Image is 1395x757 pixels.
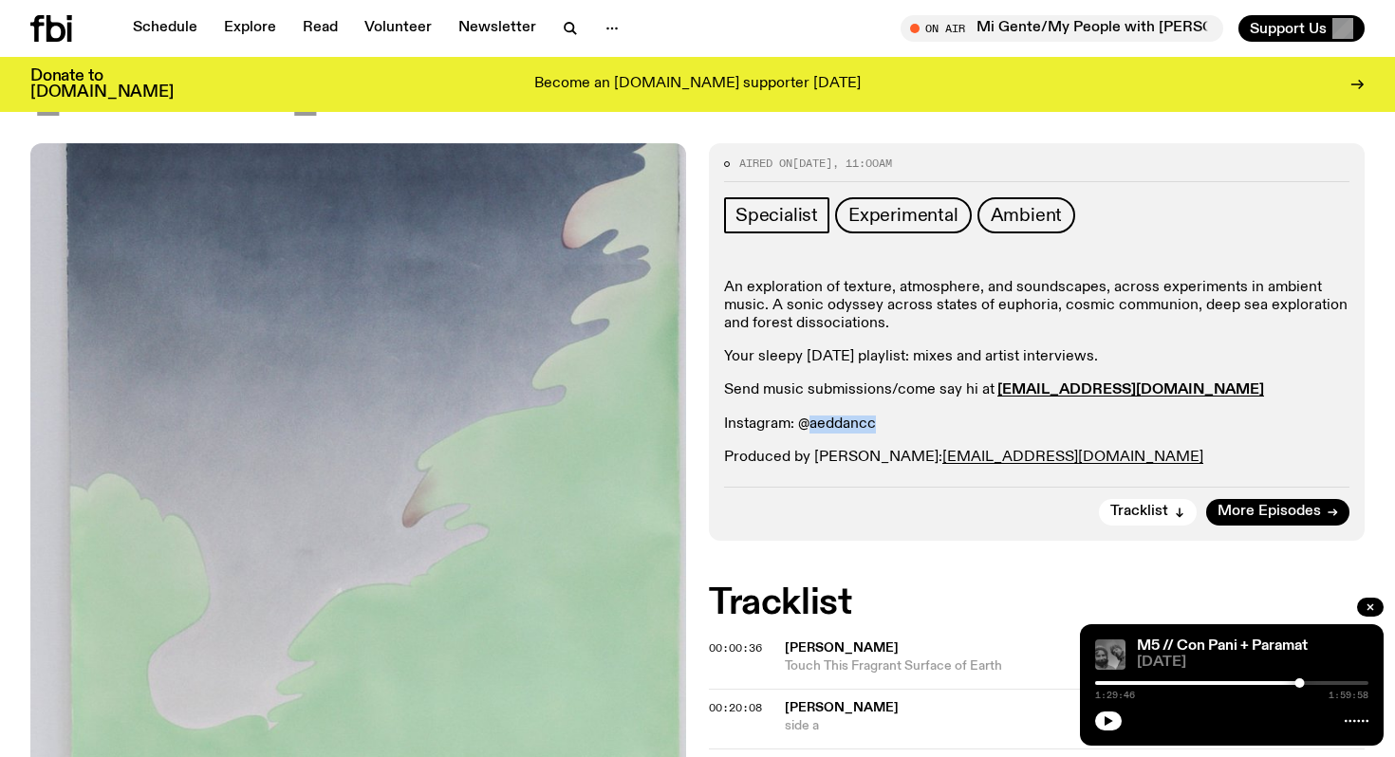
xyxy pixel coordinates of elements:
a: Newsletter [447,15,548,42]
span: Touch This Fragrant Surface of Earth [785,657,1365,675]
span: Support Us [1250,20,1327,37]
a: Read [291,15,349,42]
h2: Tracklist [709,586,1365,620]
button: Support Us [1238,15,1365,42]
p: Your sleepy [DATE] playlist: mixes and artist interviews. [724,348,1349,366]
p: Send music submissions/come say hi at [724,381,1349,399]
a: [EMAIL_ADDRESS][DOMAIN_NAME] [942,450,1203,465]
span: [DATE] [792,156,832,171]
span: side a [785,717,1365,735]
button: 00:20:08 [709,703,762,713]
span: [PERSON_NAME] [785,701,899,714]
button: Tracklist [1099,499,1197,526]
span: More Episodes [1218,505,1321,519]
p: Produced by [PERSON_NAME]: [724,449,1349,467]
span: 00:20:08 [709,700,762,715]
span: [DATE] [1137,655,1368,670]
span: Specialist [735,205,818,226]
span: Aired on [739,156,792,171]
a: M5 // Con Pani + Paramat [1137,638,1308,654]
span: Experimental [848,205,958,226]
a: [EMAIL_ADDRESS][DOMAIN_NAME] [997,382,1264,397]
p: Instagram: @aeddancc [724,415,1349,434]
span: 1:59:58 [1329,691,1368,700]
button: On AirMi Gente/My People with [PERSON_NAME] [901,15,1223,42]
span: [DATE] [30,35,321,120]
p: An exploration of texture, atmosphere, and soundscapes, across experiments in ambient music. A so... [724,279,1349,334]
span: 00:00:36 [709,640,762,655]
span: , 11:00am [832,156,892,171]
p: Become an [DOMAIN_NAME] supporter [DATE] [534,76,861,93]
span: Tracklist [1110,505,1168,519]
a: Schedule [121,15,209,42]
h3: Donate to [DOMAIN_NAME] [30,68,174,101]
a: Explore [213,15,288,42]
a: Experimental [835,197,972,233]
span: Ambient [991,205,1063,226]
button: 00:00:36 [709,643,762,654]
span: [PERSON_NAME] [785,641,899,655]
a: More Episodes [1206,499,1349,526]
span: Tune in live [921,21,1214,35]
a: Specialist [724,197,829,233]
a: Ambient [977,197,1076,233]
a: Volunteer [353,15,443,42]
span: 1:29:46 [1095,691,1135,700]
